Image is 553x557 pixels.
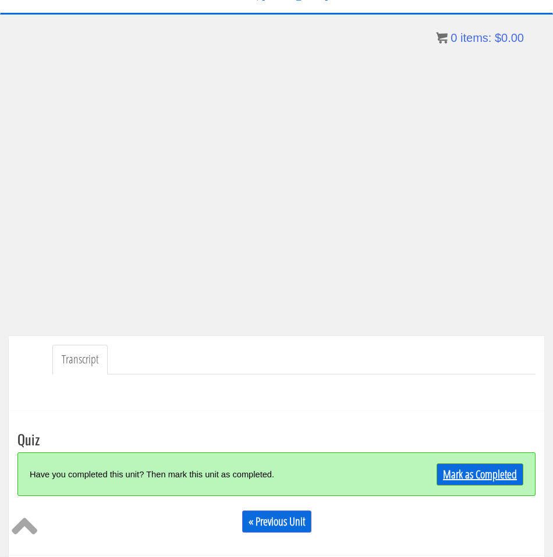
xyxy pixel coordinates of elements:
[30,462,394,487] div: Have you completed this unit? Then mark this unit as completed.
[451,31,457,44] span: 0
[17,431,536,447] h3: Quiz
[436,32,448,44] img: icon11.png
[242,510,311,533] a: « Previous Unit
[495,31,501,44] span: $
[495,31,524,44] bdi: 0.00
[436,31,524,44] a: 0 items: $0.00
[52,345,108,374] a: Transcript
[460,31,491,44] span: items:
[437,463,523,485] a: Mark as Completed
